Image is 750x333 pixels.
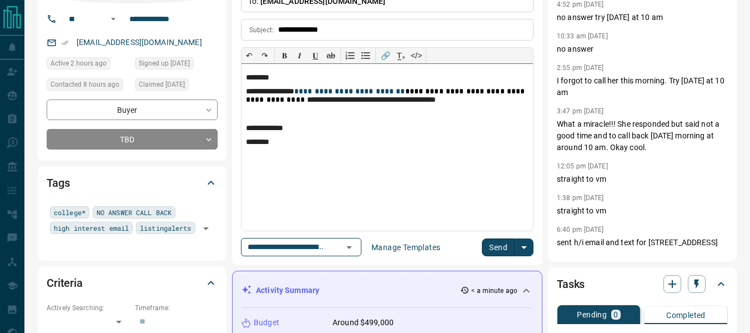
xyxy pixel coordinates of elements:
[47,174,69,192] h2: Tags
[557,275,585,293] h2: Tasks
[249,25,274,35] p: Subject:
[47,303,129,313] p: Actively Searching:
[139,79,185,90] span: Claimed [DATE]
[61,39,69,47] svg: Email Verified
[47,274,83,292] h2: Criteria
[358,48,374,63] button: Bullet list
[254,317,279,329] p: Budget
[313,51,318,60] span: 𝐔
[276,48,292,63] button: 𝐁
[135,57,218,73] div: Mon Mar 03 2025
[557,173,728,185] p: straight to vm
[409,48,424,63] button: </>
[47,270,218,296] div: Criteria
[47,100,218,120] div: Buyer
[326,51,335,60] s: ab
[257,48,273,63] button: ↷
[393,48,409,63] button: T̲ₓ
[557,107,604,115] p: 3:47 pm [DATE]
[241,280,533,301] div: Activity Summary< a minute ago
[557,226,604,233] p: 6:40 pm [DATE]
[47,78,129,94] div: Wed Aug 13 2025
[54,222,129,233] span: high interest email
[482,238,515,256] button: Send
[471,286,517,296] p: < a minute ago
[557,237,728,248] p: sent h/i email and text for [STREET_ADDRESS]
[343,48,358,63] button: Numbered list
[365,238,447,256] button: Manage Templates
[135,78,218,94] div: Mon Mar 03 2025
[198,221,214,236] button: Open
[51,79,119,90] span: Contacted 8 hours ago
[557,194,604,202] p: 1:38 pm [DATE]
[377,48,393,63] button: 🔗
[557,162,608,170] p: 12:05 pm [DATE]
[557,118,728,153] p: What a miracle!!! She responded but said not a good time and to call back [DATE] morning at aroun...
[97,207,172,218] span: NO ANSWER CALL BACK
[47,170,218,196] div: Tags
[557,43,728,55] p: no answer
[333,317,394,329] p: Around $499,000
[557,271,728,297] div: Tasks
[77,38,202,47] a: [EMAIL_ADDRESS][DOMAIN_NAME]
[557,75,728,98] p: I forgot to call her this morning. Try [DATE] at 10 am
[482,238,533,256] div: split button
[557,32,608,40] p: 10:33 am [DATE]
[557,12,728,23] p: no answer try [DATE] at 10 am
[666,311,706,319] p: Completed
[135,303,218,313] p: Timeframe:
[54,207,85,218] span: college*
[323,48,339,63] button: ab
[292,48,308,63] button: 𝑰
[613,311,618,319] p: 0
[308,48,323,63] button: 𝐔
[107,12,120,26] button: Open
[241,48,257,63] button: ↶
[557,205,728,217] p: straight to vm
[47,129,218,150] div: TBD
[47,57,129,73] div: Wed Aug 13 2025
[577,311,607,319] p: Pending
[557,1,604,8] p: 4:52 pm [DATE]
[256,285,319,296] p: Activity Summary
[557,64,604,72] p: 2:55 pm [DATE]
[341,240,357,255] button: Open
[139,58,190,69] span: Signed up [DATE]
[140,222,191,233] span: listingalerts
[51,58,107,69] span: Active 2 hours ago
